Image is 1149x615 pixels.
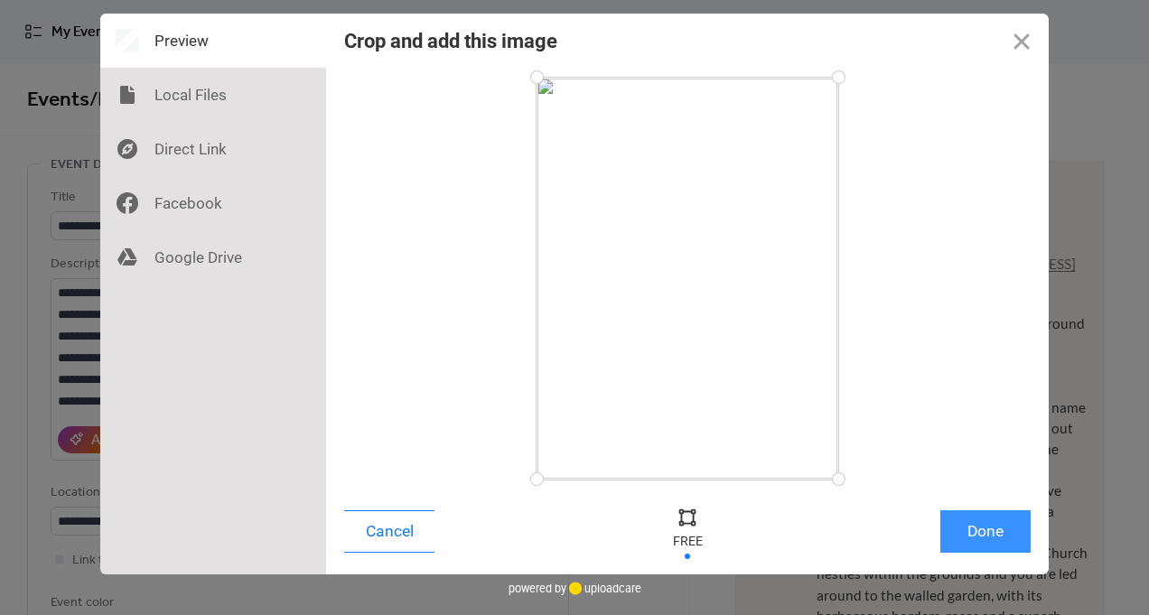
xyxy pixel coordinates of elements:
div: powered by [509,574,641,601]
div: Google Drive [100,230,326,284]
button: Done [940,510,1031,553]
button: Cancel [344,510,434,553]
div: Direct Link [100,122,326,176]
div: Crop and add this image [344,30,557,52]
button: Close [995,14,1049,68]
a: uploadcare [566,582,641,595]
div: Local Files [100,68,326,122]
div: Facebook [100,176,326,230]
div: Preview [100,14,326,68]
